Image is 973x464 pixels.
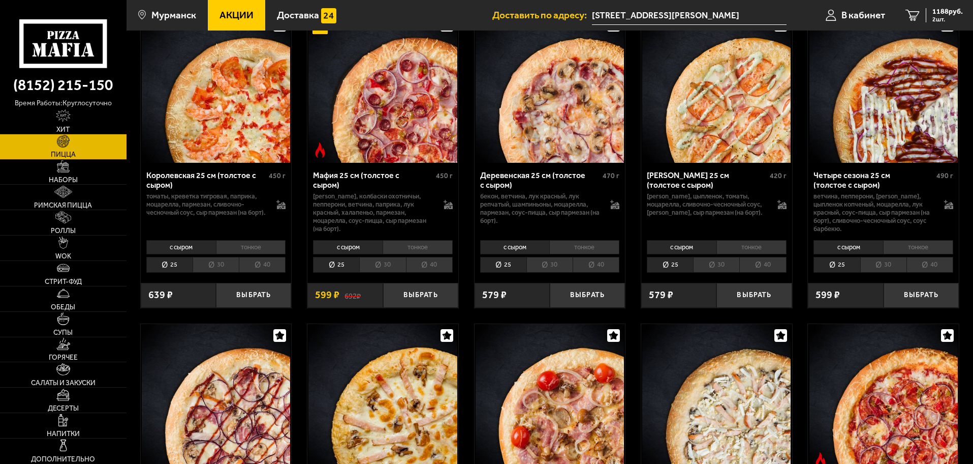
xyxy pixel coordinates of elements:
[359,257,405,273] li: 30
[48,405,79,412] span: Десерты
[492,10,592,20] span: Доставить по адресу:
[573,257,619,273] li: 40
[906,257,953,273] li: 40
[526,257,573,273] li: 30
[146,192,267,217] p: томаты, креветка тигровая, паприка, моцарелла, пармезан, сливочно-чесночный соус, сыр пармезан (н...
[476,14,624,162] img: Деревенская 25 см (толстое с сыром)
[813,192,934,233] p: ветчина, пепперони, [PERSON_NAME], цыпленок копченый, моцарелла, лук красный, соус-пицца, сыр пар...
[313,192,433,233] p: [PERSON_NAME], колбаски охотничьи, пепперони, ветчина, паприка, лук красный, халапеньо, пармезан,...
[269,171,286,180] span: 450 г
[47,430,80,438] span: Напитки
[809,14,958,162] img: Четыре сезона 25 см (толстое с сыром)
[813,170,934,190] div: Четыре сезона 25 см (толстое с сыром)
[480,257,526,273] li: 25
[142,14,290,162] img: Королевская 25 см (толстое с сыром)
[647,257,693,273] li: 25
[860,257,906,273] li: 30
[216,240,286,254] li: тонкое
[313,257,359,273] li: 25
[603,171,619,180] span: 470 г
[383,240,453,254] li: тонкое
[49,177,78,184] span: Наборы
[45,278,82,285] span: Стрит-фуд
[808,14,959,162] a: Четыре сезона 25 см (толстое с сыром)
[312,142,328,158] img: Острое блюдо
[151,10,196,20] span: Мурманск
[716,283,792,308] button: Выбрать
[813,257,860,273] li: 25
[641,14,792,162] a: Чикен Ранч 25 см (толстое с сыром)
[592,6,787,25] span: улица Зои Космодемьянской, 16
[475,14,625,162] a: Деревенская 25 см (толстое с сыром)
[277,10,319,20] span: Доставка
[56,126,70,133] span: Хит
[313,240,383,254] li: с сыром
[146,240,216,254] li: с сыром
[936,171,953,180] span: 490 г
[239,257,286,273] li: 40
[321,8,336,23] img: 15daf4d41897b9f0e9f617042186c801.svg
[932,8,963,15] span: 1188 руб.
[31,456,95,463] span: Дополнительно
[51,227,76,235] span: Роллы
[884,283,959,308] button: Выбрать
[482,290,507,300] span: 579 ₽
[592,6,787,25] input: Ваш адрес доставки
[883,240,953,254] li: тонкое
[642,14,791,162] img: Чикен Ранч 25 см (толстое с сыром)
[813,240,883,254] li: с сыром
[49,354,78,361] span: Горячее
[550,283,625,308] button: Выбрать
[647,192,767,217] p: [PERSON_NAME], цыпленок, томаты, моцарелла, сливочно-чесночный соус, [PERSON_NAME], сыр пармезан ...
[53,329,73,336] span: Супы
[307,14,458,162] a: АкционныйОстрое блюдоМафия 25 см (толстое с сыром)
[649,290,673,300] span: 579 ₽
[344,290,361,300] s: 692 ₽
[51,304,75,311] span: Обеды
[219,10,254,20] span: Акции
[716,240,787,254] li: тонкое
[51,151,76,158] span: Пицца
[146,257,193,273] li: 25
[383,283,458,308] button: Выбрать
[406,257,453,273] li: 40
[141,14,292,162] a: Королевская 25 см (толстое с сыром)
[647,170,767,190] div: [PERSON_NAME] 25 см (толстое с сыром)
[308,14,457,162] img: Мафия 25 см (толстое с сыром)
[815,290,840,300] span: 599 ₽
[549,240,619,254] li: тонкое
[739,257,786,273] li: 40
[436,171,453,180] span: 450 г
[647,240,716,254] li: с сыром
[31,380,96,387] span: Салаты и закуски
[480,240,550,254] li: с сыром
[313,170,433,190] div: Мафия 25 см (толстое с сыром)
[193,257,239,273] li: 30
[480,170,601,190] div: Деревенская 25 см (толстое с сыром)
[148,290,173,300] span: 639 ₽
[841,10,885,20] span: В кабинет
[216,283,291,308] button: Выбрать
[55,253,71,260] span: WOK
[315,290,339,300] span: 599 ₽
[146,170,267,190] div: Королевская 25 см (толстое с сыром)
[770,171,787,180] span: 420 г
[693,257,739,273] li: 30
[480,192,601,225] p: бекон, ветчина, лук красный, лук репчатый, шампиньоны, моцарелла, пармезан, соус-пицца, сыр парме...
[34,202,92,209] span: Римская пицца
[932,16,963,22] span: 2 шт.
